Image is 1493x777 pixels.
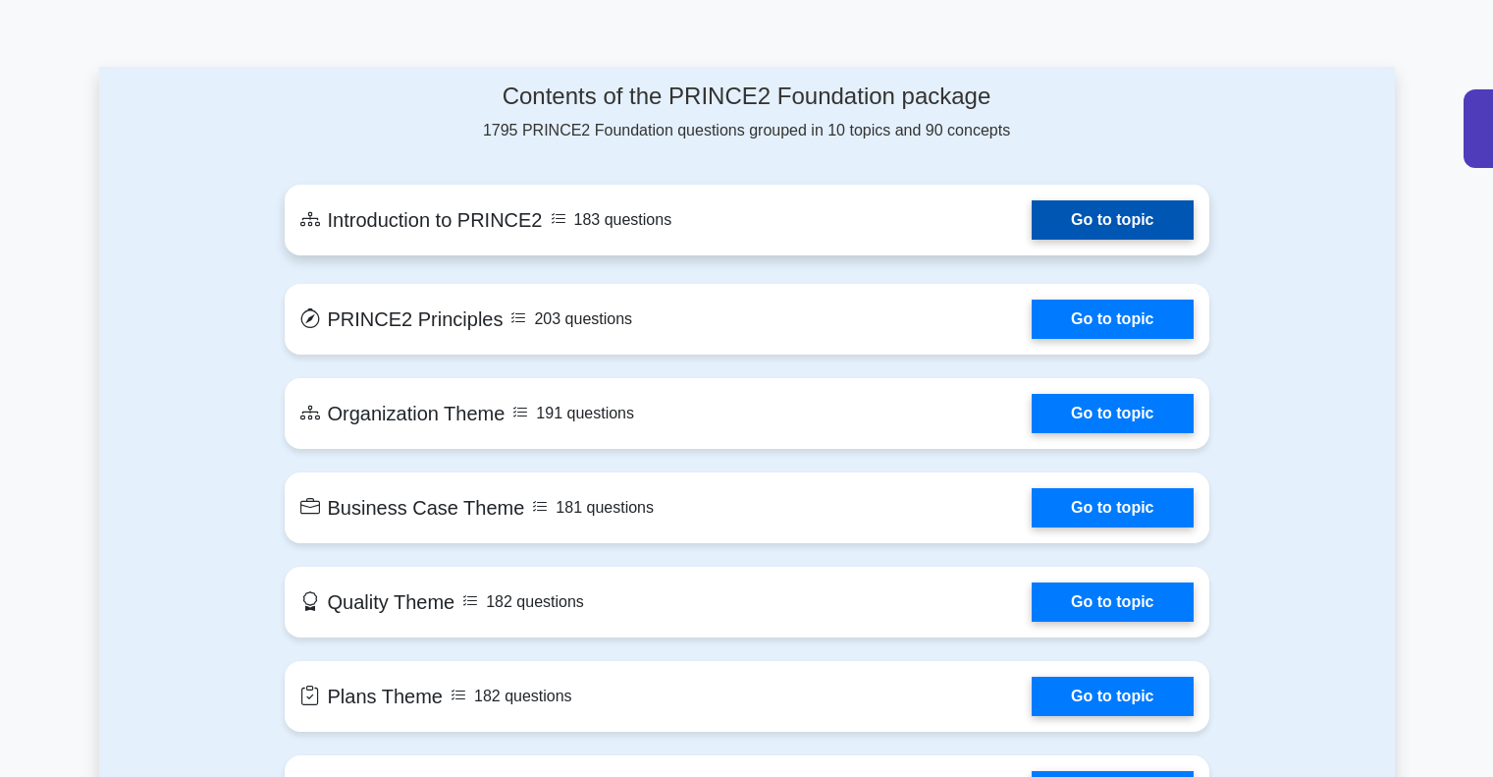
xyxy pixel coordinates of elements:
div: 1795 PRINCE2 Foundation questions grouped in 10 topics and 90 concepts [285,83,1209,142]
a: Go to topic [1032,300,1193,339]
a: Go to topic [1032,488,1193,527]
a: Go to topic [1032,677,1193,716]
a: Go to topic [1032,394,1193,433]
a: Go to topic [1032,200,1193,240]
a: Go to topic [1032,583,1193,622]
h4: Contents of the PRINCE2 Foundation package [285,83,1209,111]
